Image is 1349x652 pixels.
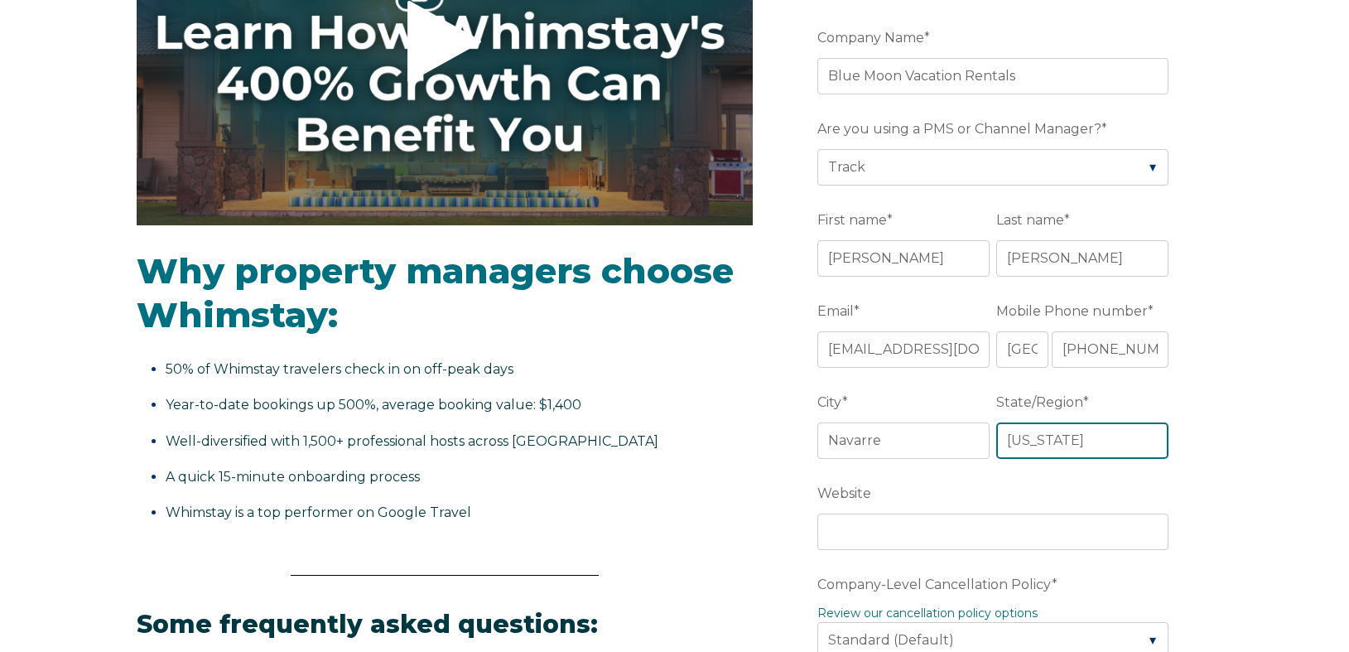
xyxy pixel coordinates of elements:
[817,481,871,506] span: Website
[137,609,598,640] span: Some frequently asked questions:
[166,469,420,485] span: A quick 15-minute onboarding process
[817,25,924,51] span: Company Name
[817,389,842,415] span: City
[996,207,1064,233] span: Last name
[817,572,1052,597] span: Company-Level Cancellation Policy
[166,397,581,413] span: Year-to-date bookings up 500%, average booking value: $1,400
[817,298,854,324] span: Email
[996,298,1148,324] span: Mobile Phone number
[996,389,1083,415] span: State/Region
[817,116,1101,142] span: Are you using a PMS or Channel Manager?
[817,606,1038,621] a: Review our cancellation policy options
[817,207,887,233] span: First name
[166,361,513,377] span: 50% of Whimstay travelers check in on off-peak days
[166,433,658,449] span: Well-diversified with 1,500+ professional hosts across [GEOGRAPHIC_DATA]
[166,505,471,520] span: Whimstay is a top performer on Google Travel
[137,249,734,336] span: Why property managers choose Whimstay:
